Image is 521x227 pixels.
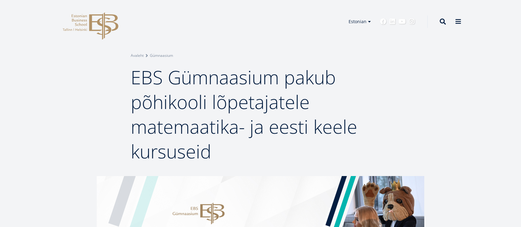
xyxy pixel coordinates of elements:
[131,53,144,59] a: Avaleht
[389,19,396,25] a: Linkedin
[380,19,386,25] a: Facebook
[409,19,415,25] a: Instagram
[150,53,173,59] a: Gümnaasium
[399,19,406,25] a: Youtube
[131,65,357,164] span: EBS Gümnaasium pakub põhikooli lõpetajatele matemaatika- ja eesti keele kursuseid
